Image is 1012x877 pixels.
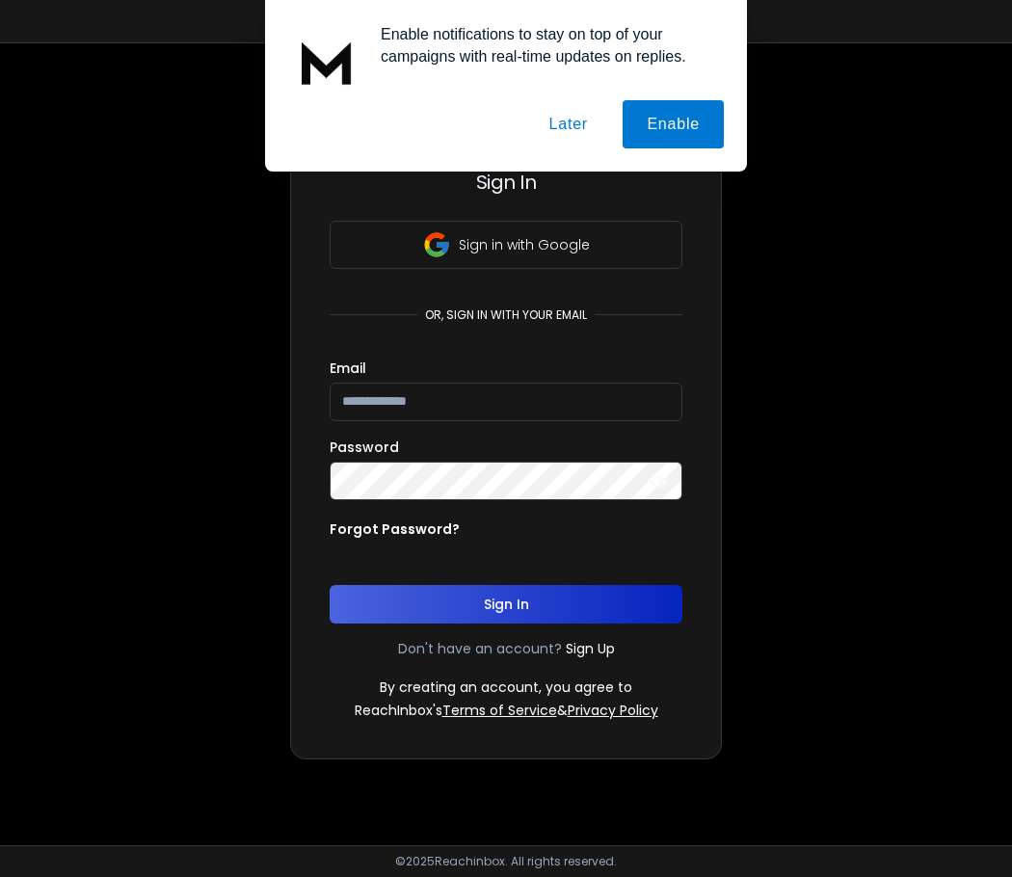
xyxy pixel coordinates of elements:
label: Email [330,361,366,375]
img: notification icon [288,23,365,100]
p: ReachInbox's & [355,701,658,720]
p: © 2025 Reachinbox. All rights reserved. [395,854,617,869]
a: Sign Up [566,639,615,658]
p: By creating an account, you agree to [380,678,632,697]
p: Sign in with Google [459,235,590,254]
a: Privacy Policy [568,701,658,720]
button: Enable [623,100,724,148]
a: Terms of Service [442,701,557,720]
p: or, sign in with your email [417,307,595,323]
button: Sign in with Google [330,221,682,269]
label: Password [330,440,399,454]
button: Sign In [330,585,682,624]
p: Forgot Password? [330,519,460,539]
button: Later [524,100,611,148]
h3: Sign In [330,169,682,196]
p: Don't have an account? [398,639,562,658]
div: Enable notifications to stay on top of your campaigns with real-time updates on replies. [365,23,724,67]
